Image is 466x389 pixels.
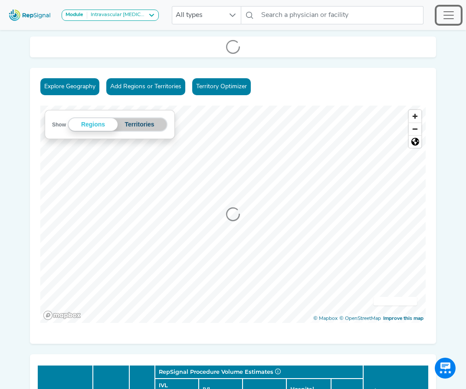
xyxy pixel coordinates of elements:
button: Territories [118,118,161,131]
div: Intravascular [MEDICAL_DATA] (IVL) [87,12,146,19]
a: Map feedback [383,316,423,321]
span: Zoom out [409,123,421,135]
div: Regions [69,118,118,131]
label: Show [52,120,66,129]
div: RepSignal Procedure Volume Estimates [159,368,359,376]
button: Zoom out [409,123,421,135]
button: Add Regions or Territories [106,78,185,95]
button: ModuleIntravascular [MEDICAL_DATA] (IVL) [62,10,159,21]
button: Explore Geography [40,78,99,95]
span: All types [172,7,224,24]
strong: Module [66,12,83,17]
button: Toggle navigation [436,7,461,24]
input: Search a physician or facility [258,6,423,24]
a: OpenStreetMap [339,316,381,321]
a: Mapbox logo [43,310,81,320]
span: Reset zoom [409,136,421,148]
button: Zoom in [409,110,421,123]
button: Reset bearing to north [409,135,421,148]
a: Mapbox [313,316,338,321]
a: Territory Optimizer [192,78,251,95]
